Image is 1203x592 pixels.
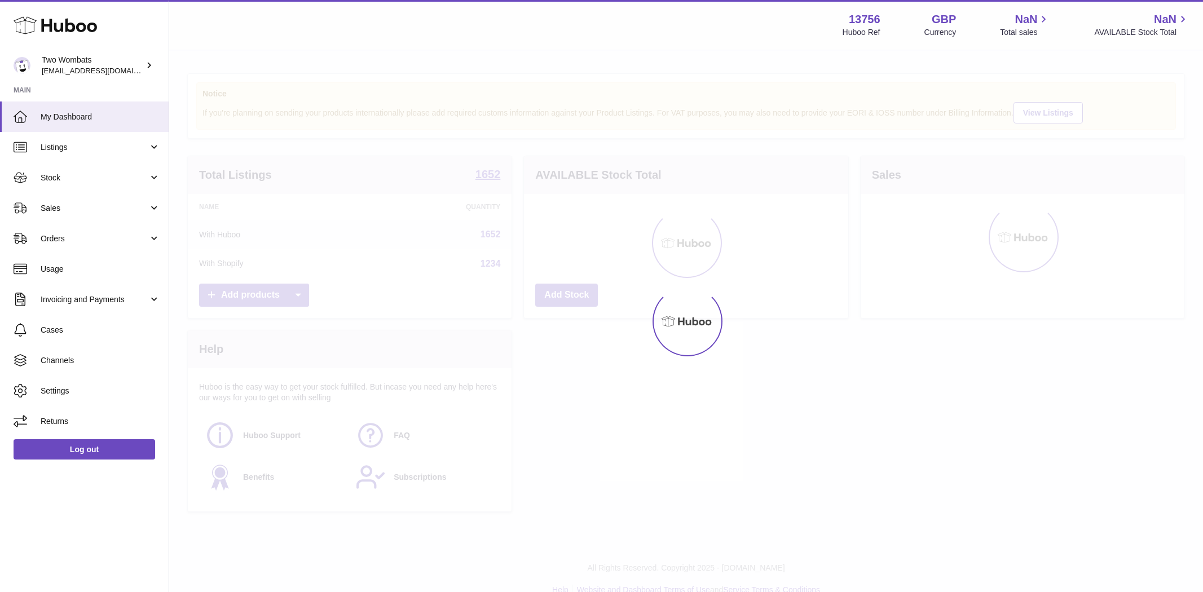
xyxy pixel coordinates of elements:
span: NaN [1154,12,1176,27]
div: Huboo Ref [843,27,880,38]
span: Settings [41,386,160,396]
span: My Dashboard [41,112,160,122]
span: Listings [41,142,148,153]
a: NaN AVAILABLE Stock Total [1094,12,1189,38]
span: Returns [41,416,160,427]
span: Orders [41,233,148,244]
span: Invoicing and Payments [41,294,148,305]
a: Log out [14,439,155,460]
div: Two Wombats [42,55,143,76]
a: NaN Total sales [1000,12,1050,38]
img: internalAdmin-13756@internal.huboo.com [14,57,30,74]
span: AVAILABLE Stock Total [1094,27,1189,38]
span: Stock [41,173,148,183]
span: Cases [41,325,160,335]
span: [EMAIL_ADDRESS][DOMAIN_NAME] [42,66,166,75]
strong: GBP [932,12,956,27]
span: Total sales [1000,27,1050,38]
span: Channels [41,355,160,366]
span: NaN [1015,12,1037,27]
div: Currency [924,27,957,38]
span: Usage [41,264,160,275]
span: Sales [41,203,148,214]
strong: 13756 [849,12,880,27]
